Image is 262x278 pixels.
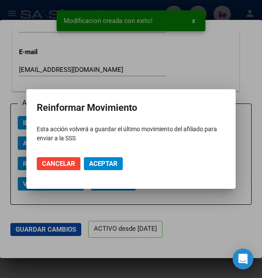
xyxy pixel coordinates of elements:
[233,249,253,269] div: Open Intercom Messenger
[37,157,80,170] button: Cancelar
[84,157,123,170] button: Aceptar
[37,125,226,143] p: Esta acción volverá a guardar el último movimiento del afiliado para enviar a la SSS
[37,100,226,116] h2: Reinformar Movimiento
[89,160,118,168] span: Aceptar
[42,160,75,168] span: Cancelar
